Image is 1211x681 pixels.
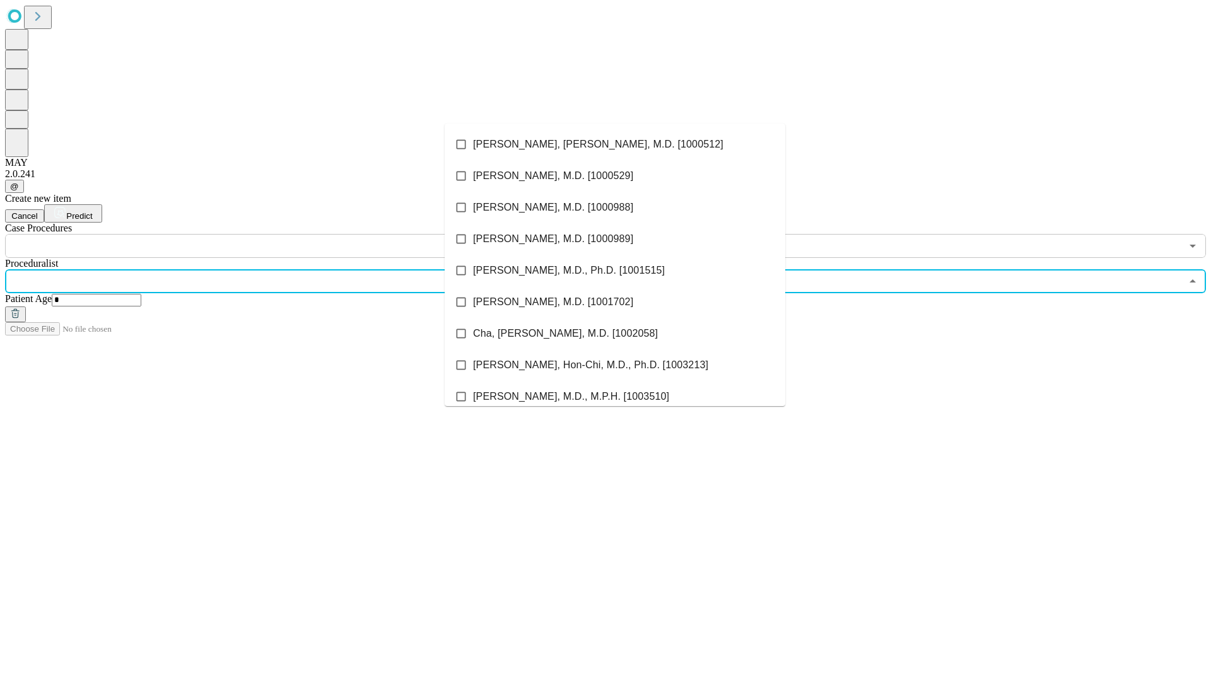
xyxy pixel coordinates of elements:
[11,211,38,221] span: Cancel
[473,263,665,278] span: [PERSON_NAME], M.D., Ph.D. [1001515]
[5,168,1206,180] div: 2.0.241
[5,180,24,193] button: @
[473,358,708,373] span: [PERSON_NAME], Hon-Chi, M.D., Ph.D. [1003213]
[5,157,1206,168] div: MAY
[5,223,72,233] span: Scheduled Procedure
[5,193,71,204] span: Create new item
[10,182,19,191] span: @
[5,209,44,223] button: Cancel
[473,137,723,152] span: [PERSON_NAME], [PERSON_NAME], M.D. [1000512]
[66,211,92,221] span: Predict
[1184,237,1202,255] button: Open
[473,200,633,215] span: [PERSON_NAME], M.D. [1000988]
[473,168,633,183] span: [PERSON_NAME], M.D. [1000529]
[1184,272,1202,290] button: Close
[5,258,58,269] span: Proceduralist
[5,293,52,304] span: Patient Age
[473,326,658,341] span: Cha, [PERSON_NAME], M.D. [1002058]
[473,294,633,310] span: [PERSON_NAME], M.D. [1001702]
[44,204,102,223] button: Predict
[473,231,633,247] span: [PERSON_NAME], M.D. [1000989]
[473,389,669,404] span: [PERSON_NAME], M.D., M.P.H. [1003510]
